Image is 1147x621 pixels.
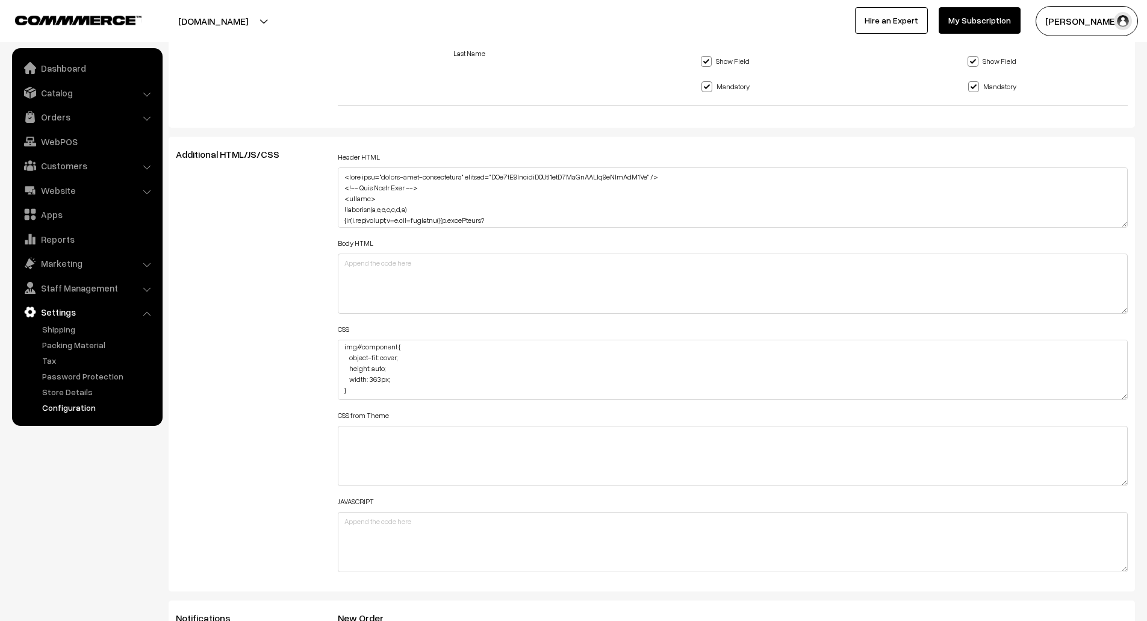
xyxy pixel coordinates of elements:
label: Mandatory [701,74,757,99]
a: Tax [39,354,158,367]
label: CSS from Theme [338,410,389,421]
a: My Subscription [939,7,1021,34]
label: Mandatory [968,74,1024,99]
a: Password Protection [39,370,158,382]
a: Store Details [39,385,158,398]
label: Show Field [701,49,757,74]
button: [PERSON_NAME] [1036,6,1138,36]
label: Show Field [968,49,1024,74]
label: Last Name [453,48,485,59]
a: Catalog [15,82,158,104]
label: Header HTML [338,152,380,163]
textarea: <lore ipsu="dolors-amet-consectetura" elitsed="DOe7tE9IncidiD0Utl1etD7MaGnAALIq9eNImAdM1Ve" /> <!... [338,167,1128,228]
textarea: .css-g1d714-ValueContainer { background-color: white; padding-bottom: 30px; } span#workBy { displ... [338,340,1128,400]
label: CSS [338,324,349,335]
a: Website [15,179,158,201]
img: user [1114,12,1132,30]
a: Configuration [39,401,158,414]
button: [DOMAIN_NAME] [136,6,290,36]
label: JAVASCRIPT [338,496,374,507]
a: Reports [15,228,158,250]
a: Orders [15,106,158,128]
a: Shipping [39,323,158,335]
a: WebPOS [15,131,158,152]
img: COMMMERCE [15,16,141,25]
a: Staff Management [15,277,158,299]
a: Customers [15,155,158,176]
a: Apps [15,204,158,225]
span: Additional HTML/JS/CSS [176,148,294,160]
a: Marketing [15,252,158,274]
a: Packing Material [39,339,158,351]
a: Dashboard [15,57,158,79]
label: Body HTML [338,238,373,249]
a: COMMMERCE [15,12,120,27]
a: Hire an Expert [855,7,928,34]
a: Settings [15,301,158,323]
